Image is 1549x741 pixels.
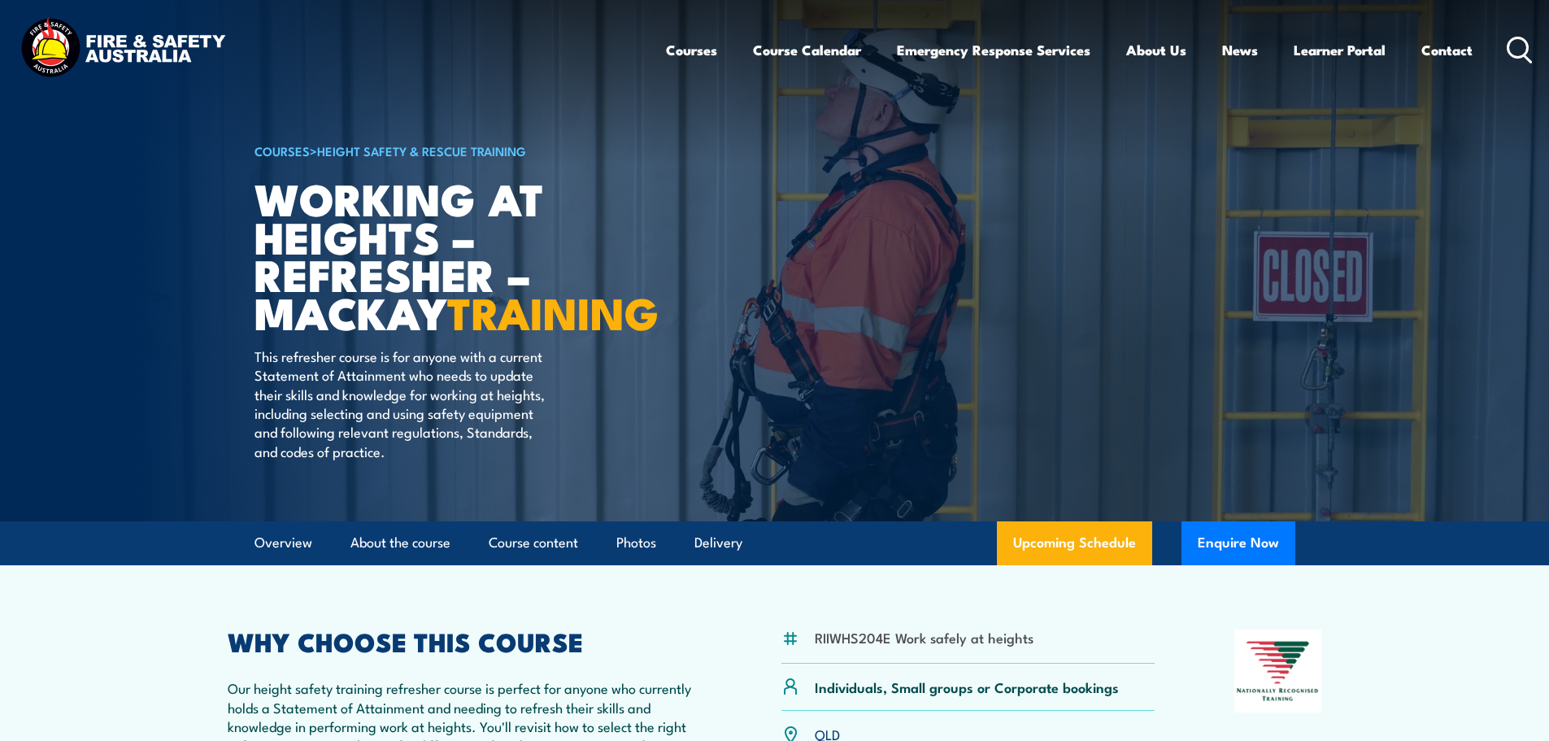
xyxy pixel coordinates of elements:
a: Overview [255,521,312,564]
a: COURSES [255,142,310,159]
strong: TRAINING [447,277,659,345]
a: Emergency Response Services [897,28,1090,72]
p: This refresher course is for anyone with a current Statement of Attainment who needs to update th... [255,347,551,460]
h1: Working at heights – refresher – Mackay [255,179,656,331]
a: Contact [1421,28,1473,72]
a: Course content [489,521,578,564]
a: Upcoming Schedule [997,521,1152,565]
a: About Us [1126,28,1186,72]
a: Course Calendar [753,28,861,72]
h6: > [255,141,656,160]
a: Height Safety & Rescue Training [317,142,526,159]
img: Nationally Recognised Training logo. [1234,630,1322,713]
p: Individuals, Small groups or Corporate bookings [815,678,1119,696]
a: News [1222,28,1258,72]
a: Learner Portal [1294,28,1386,72]
a: About the course [350,521,450,564]
button: Enquire Now [1181,521,1295,565]
a: Photos [616,521,656,564]
a: Delivery [694,521,742,564]
h2: WHY CHOOSE THIS COURSE [228,630,703,652]
li: RIIWHS204E Work safely at heights [815,628,1033,647]
a: Courses [666,28,717,72]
